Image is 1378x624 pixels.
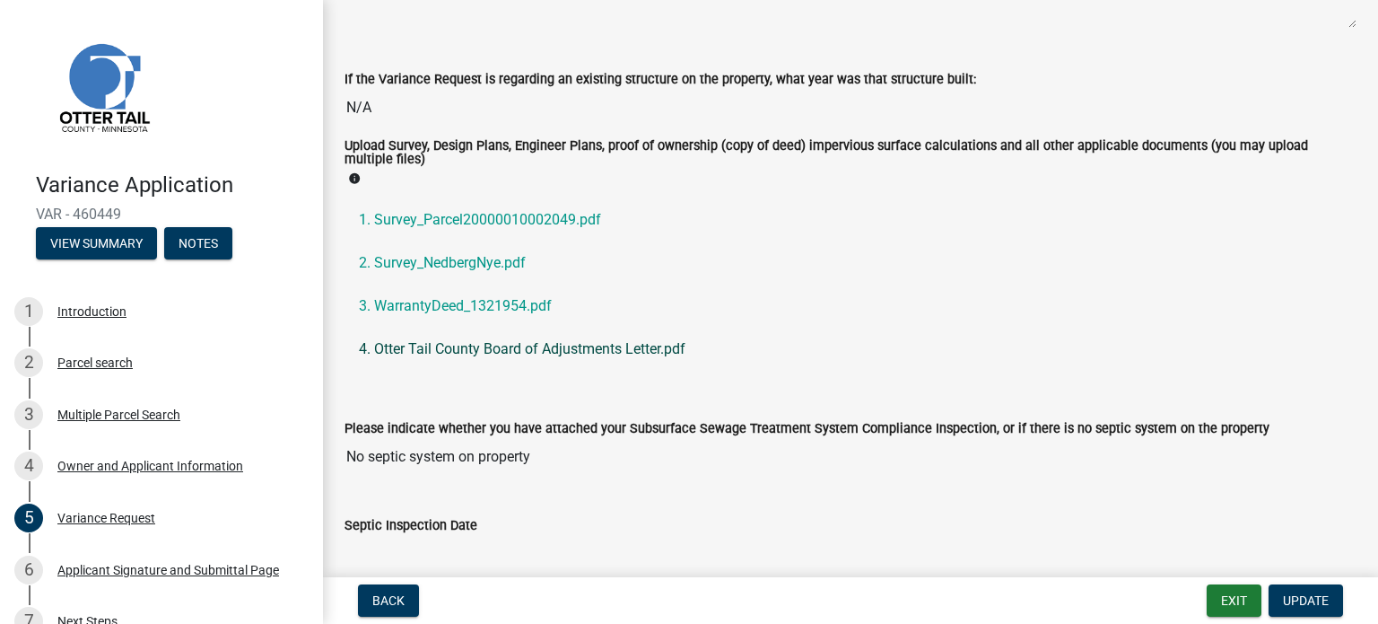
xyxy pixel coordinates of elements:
div: Variance Request [57,512,155,524]
button: Back [358,584,419,617]
a: 3. WarrantyDeed_1321954.pdf [344,285,1356,328]
div: 3 [14,400,43,429]
i: info [348,172,361,185]
div: 5 [14,504,43,532]
div: 4 [14,452,43,480]
a: 4. Otter Tail County Board of Adjustments Letter.pdf [344,328,1356,371]
label: Septic Inspection Date [344,520,477,532]
div: Applicant Signature and Submittal Page [57,564,279,576]
img: Otter Tail County, Minnesota [36,19,170,154]
label: Upload Survey, Design Plans, Engineer Plans, proof of ownership (copy of deed) impervious surface... [344,140,1356,166]
div: Multiple Parcel Search [57,409,180,421]
h4: Variance Application [36,172,309,198]
a: 1. Survey_Parcel20000010002049.pdf [344,198,1356,242]
span: Back [372,593,405,608]
div: 2 [14,348,43,377]
button: Update [1269,584,1343,617]
a: 2. Survey_NedbergNye.pdf [344,242,1356,285]
span: Update [1283,593,1329,608]
button: Notes [164,227,232,259]
wm-modal-confirm: Notes [164,237,232,251]
div: Owner and Applicant Information [57,460,243,472]
span: VAR - 460449 [36,206,287,223]
button: View Summary [36,227,157,259]
div: Introduction [57,305,126,318]
button: Exit [1207,584,1261,617]
div: 6 [14,556,43,584]
label: Please indicate whether you have attached your Subsurface Sewage Treatment System Compliance Insp... [344,423,1269,435]
wm-modal-confirm: Summary [36,237,157,251]
div: 1 [14,297,43,326]
div: Parcel search [57,356,133,369]
label: If the Variance Request is regarding an existing structure on the property, what year was that st... [344,74,976,86]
